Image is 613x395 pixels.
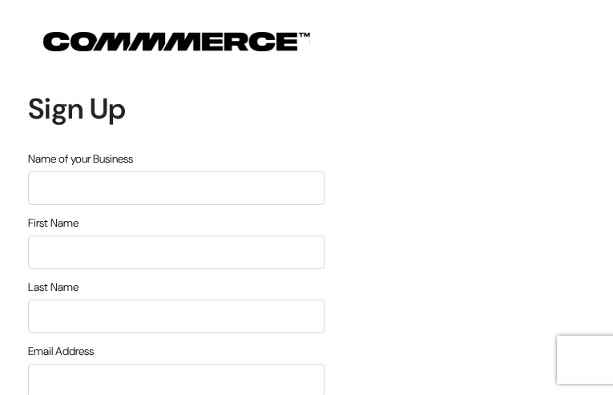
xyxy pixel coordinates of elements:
label: Name of your Business [28,151,133,167]
label: Last Name [28,279,79,296]
label: Email Address [28,343,94,360]
h1: Sign Up [28,91,325,126]
img: COMMMERCE [43,32,310,51]
label: First Name [28,215,79,232]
